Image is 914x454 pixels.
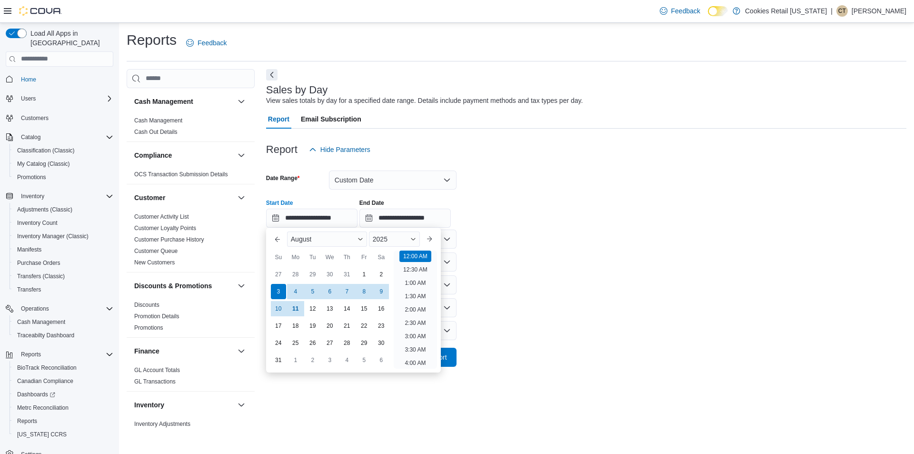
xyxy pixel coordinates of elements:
span: Promotion Details [134,313,179,320]
div: day-31 [271,353,286,368]
input: Press the down key to open a popover containing a calendar. [359,209,451,228]
a: Reports [13,415,41,427]
span: Traceabilty Dashboard [13,330,113,341]
span: BioTrack Reconciliation [17,364,77,372]
a: GL Account Totals [134,367,180,373]
span: My Catalog (Classic) [13,158,113,170]
div: day-1 [288,353,303,368]
h3: Discounts & Promotions [134,281,212,291]
a: OCS Transaction Submission Details [134,171,228,178]
span: Reports [21,351,41,358]
label: End Date [359,199,384,207]
div: day-12 [305,301,320,316]
div: day-10 [271,301,286,316]
button: Purchase Orders [10,256,117,270]
h3: Report [266,144,298,155]
button: Cash Management [134,97,234,106]
button: Cash Management [10,315,117,329]
a: Customer Loyalty Points [134,225,196,232]
button: Open list of options [443,258,451,266]
a: Metrc Reconciliation [13,402,72,414]
p: | [831,5,833,17]
a: Transfers (Classic) [13,271,69,282]
span: Manifests [13,244,113,255]
div: August, 2025 [270,266,390,369]
h3: Cash Management [134,97,193,106]
h3: Finance [134,346,159,356]
a: [US_STATE] CCRS [13,429,70,440]
div: day-30 [374,335,389,351]
div: day-3 [322,353,338,368]
span: My Catalog (Classic) [17,160,70,168]
button: Classification (Classic) [10,144,117,157]
span: Operations [17,303,113,314]
h3: Inventory [134,400,164,410]
a: BioTrack Reconciliation [13,362,80,373]
button: Users [17,93,40,104]
span: [US_STATE] CCRS [17,431,67,438]
span: Dashboards [17,391,55,398]
a: Dashboards [10,388,117,401]
button: Finance [134,346,234,356]
span: New Customers [134,259,175,266]
button: Compliance [236,150,247,161]
img: Cova [19,6,62,16]
div: day-23 [374,318,389,333]
span: Classification (Classic) [17,147,75,154]
button: Inventory Manager (Classic) [10,230,117,243]
div: Mo [288,250,303,265]
button: Compliance [134,151,234,160]
button: Customers [2,111,117,125]
button: Cash Management [236,96,247,107]
div: Tu [305,250,320,265]
button: Customer [236,192,247,203]
div: day-18 [288,318,303,333]
span: Discounts [134,301,159,309]
li: 1:30 AM [401,291,429,302]
a: Purchase Orders [13,257,64,269]
button: Canadian Compliance [10,374,117,388]
button: Inventory Count [10,216,117,230]
span: Transfers [13,284,113,295]
div: day-27 [322,335,338,351]
button: Inventory [17,191,48,202]
span: Catalog [17,131,113,143]
button: Manifests [10,243,117,256]
button: Custom Date [329,171,457,190]
button: Inventory [134,400,234,410]
button: [US_STATE] CCRS [10,428,117,441]
a: Feedback [656,1,704,20]
input: Press the down key to enter a popover containing a calendar. Press the escape key to close the po... [266,209,358,228]
span: Operations [21,305,49,313]
div: Candace Trujillo [836,5,848,17]
span: Promotions [13,172,113,183]
button: Customer [134,193,234,202]
span: Load All Apps in [GEOGRAPHIC_DATA] [27,29,113,48]
span: Inventory [17,191,113,202]
span: CT [838,5,846,17]
div: day-22 [357,318,372,333]
div: Customer [127,211,255,272]
span: Purchase Orders [17,259,60,267]
a: Canadian Compliance [13,375,77,387]
span: Adjustments (Classic) [17,206,72,213]
span: Reports [13,415,113,427]
button: Metrc Reconciliation [10,401,117,414]
h3: Customer [134,193,165,202]
div: day-1 [357,267,372,282]
span: Cash Management [134,117,182,124]
button: Traceabilty Dashboard [10,329,117,342]
span: Cash Management [17,318,65,326]
span: Customer Queue [134,247,178,255]
button: Inventory [236,399,247,411]
button: Next month [422,232,437,247]
div: day-5 [305,284,320,299]
span: Inventory Count [17,219,58,227]
a: Classification (Classic) [13,145,79,156]
button: Next [266,69,278,81]
li: 2:00 AM [401,304,429,315]
li: 3:00 AM [401,331,429,342]
span: Transfers [17,286,41,293]
div: day-9 [374,284,389,299]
